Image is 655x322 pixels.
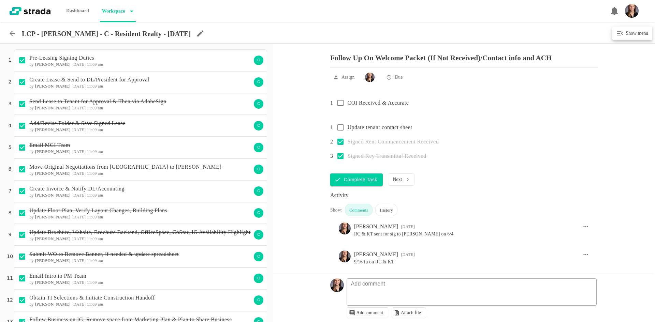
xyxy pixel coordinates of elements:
h6: Show menu [624,29,648,37]
img: Ty Depies [339,223,351,234]
div: C [253,229,264,240]
p: Signed Rent Commencement Received [348,138,439,146]
b: [PERSON_NAME] [35,106,71,110]
pre: RC & KT sent for sig to [PERSON_NAME] on 6/4 [354,231,589,237]
img: strada-logo [10,7,50,15]
p: Add/Revise Folder & Save Signed Lease [29,119,251,127]
div: Activity [330,191,598,199]
p: Add comment [348,280,389,288]
p: 11 [7,275,13,282]
div: C [253,55,264,66]
div: C [253,251,264,262]
h6: by [DATE] 11:09 am [29,302,251,307]
p: Move Original Negotiations from [GEOGRAPHIC_DATA] to [PERSON_NAME] [29,163,251,171]
p: Attach file [401,310,421,316]
img: Ty Depies [339,250,351,262]
p: 5 [9,144,12,151]
p: 2 [330,138,333,146]
div: C [253,295,264,306]
h6: by [DATE] 11:09 am [29,215,251,219]
p: 10 [7,253,13,260]
div: 10:37 AM [401,250,415,259]
p: Update tenant contact sheet [348,123,412,132]
img: Ty Depies [365,73,375,82]
h6: by [DATE] 11:09 am [29,171,251,176]
p: Next [393,177,402,182]
p: Obtain TI Selections & Initiate Construction Handoff [29,294,251,302]
b: [PERSON_NAME] [35,62,71,67]
p: LCP - [PERSON_NAME] - C - Resident Realty - [DATE] [22,30,191,38]
div: C [253,164,264,175]
p: Email MGI Team [29,141,251,149]
p: 1 [9,57,12,64]
div: C [253,186,264,197]
div: C [253,273,264,284]
p: 3 [330,152,333,160]
p: 2 [9,78,12,86]
div: 02:25 PM [401,223,415,231]
button: Complete Task [330,173,383,186]
b: [PERSON_NAME] [35,171,71,176]
h6: by [DATE] 11:09 am [29,258,251,263]
p: Due [395,74,403,81]
h6: by [DATE] 11:09 am [29,106,251,110]
p: Follow Up On Welcome Packet (If Not Received)/Contact info and ACH [330,49,598,62]
h6: by [DATE] 11:09 am [29,236,251,241]
p: Update Floor Plan, Verify Layout Changes, Building Plans [29,206,251,215]
div: C [253,208,264,218]
h6: by [DATE] 11:09 am [29,62,251,67]
b: [PERSON_NAME] [35,127,71,132]
p: Add comment [356,310,383,316]
p: 4 [9,122,12,129]
p: Assign [341,74,354,81]
p: Create Lease & Send to DL/President for Approval [29,76,251,84]
p: 9 [9,231,12,239]
h6: by [DATE] 11:09 am [29,127,251,132]
b: [PERSON_NAME] [35,149,71,154]
div: C [253,120,264,131]
div: [PERSON_NAME] [354,223,398,231]
div: Comments [345,204,373,216]
div: Show: [330,207,343,216]
div: C [253,77,264,88]
div: History [375,204,397,216]
h6: by [DATE] 11:09 am [29,193,251,198]
b: [PERSON_NAME] [35,280,71,285]
b: [PERSON_NAME] [35,193,71,198]
h6: by [DATE] 11:09 am [29,149,251,154]
p: Email Intro to PM Team [29,272,251,280]
p: 3 [9,100,12,108]
b: [PERSON_NAME] [35,215,71,219]
h6: by [DATE] 11:09 am [29,84,251,89]
p: 1 [330,99,333,107]
div: C [253,142,264,153]
p: 1 [330,123,333,132]
pre: 9/16 fu on RC & KT [354,259,589,265]
p: COI Received & Accurate [348,99,409,107]
p: Dashboard [64,4,91,18]
p: Create Invoice & Notify DL/Accounting [29,185,251,193]
p: 6 [9,166,12,173]
p: 8 [9,209,12,217]
p: 12 [7,296,13,304]
p: Send Lease to Tenant for Approval & Then via AdobeSign [29,97,251,106]
b: [PERSON_NAME] [35,302,71,307]
p: Update Brochure, Website, Brochure Backend, OfficeSpace, CoStar, IG Availability Highlight [29,228,251,236]
div: C [253,98,264,109]
img: Headshot_Vertical.jpg [330,278,344,292]
div: [PERSON_NAME] [354,250,398,259]
b: [PERSON_NAME] [35,236,71,241]
h6: by [DATE] 11:09 am [29,280,251,285]
b: [PERSON_NAME] [35,258,71,263]
p: Workspace [100,4,125,18]
p: 7 [9,187,12,195]
p: Submit WO to Remove Banner, if needed & update spreadsheet [29,250,251,258]
p: Pre-Leasing Signing Duties [29,54,251,62]
p: Signed Key Transmittal Received [348,152,426,160]
b: [PERSON_NAME] [35,84,71,89]
img: Headshot_Vertical.jpg [625,4,639,18]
